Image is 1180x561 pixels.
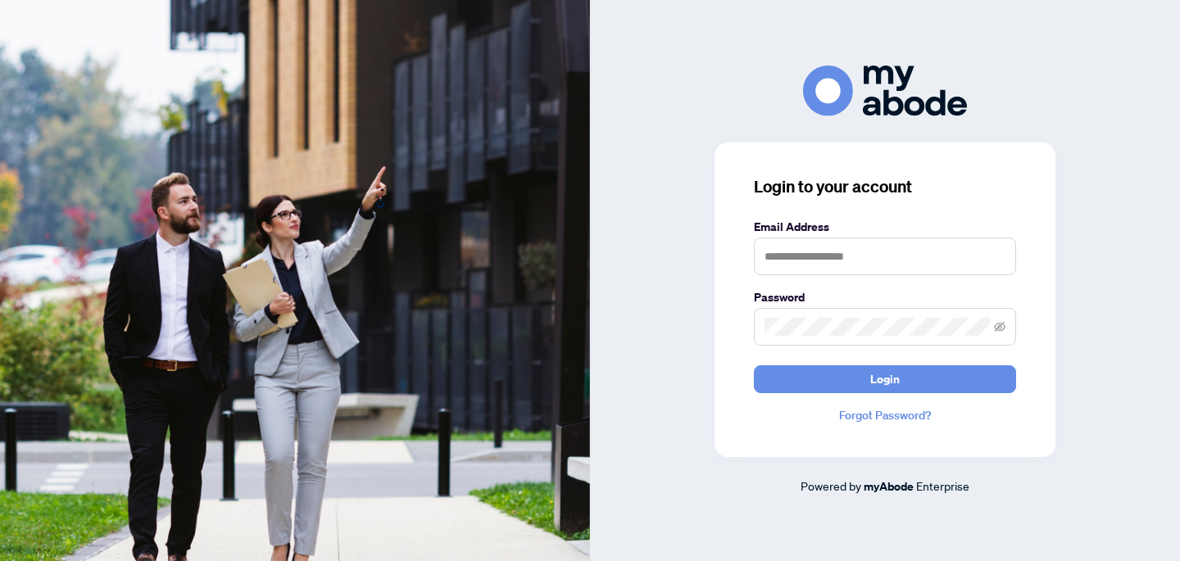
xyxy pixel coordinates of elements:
span: Enterprise [916,478,969,493]
label: Password [754,288,1016,306]
button: Login [754,365,1016,393]
label: Email Address [754,218,1016,236]
a: myAbode [864,477,914,495]
img: ma-logo [803,66,967,115]
a: Forgot Password? [754,406,1016,424]
h3: Login to your account [754,175,1016,198]
span: eye-invisible [994,321,1005,333]
span: Powered by [801,478,861,493]
span: Login [870,366,900,392]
